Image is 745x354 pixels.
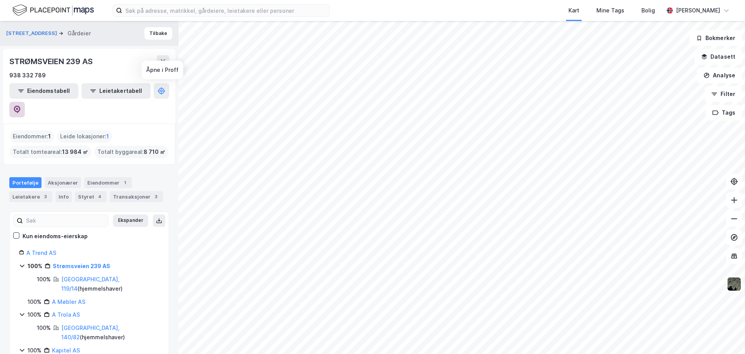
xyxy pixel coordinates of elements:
button: Bokmerker [690,30,742,46]
span: 8 710 ㎡ [144,147,165,157]
div: Totalt tomteareal : [10,146,91,158]
div: Eiendommer : [10,130,54,143]
div: 4 [96,193,104,201]
div: Leietakere [9,191,52,202]
div: 100% [37,275,51,284]
div: 100% [28,297,42,307]
button: Tags [706,105,742,120]
div: 1 [121,179,129,187]
button: Eiendomstabell [9,83,78,99]
button: Filter [705,86,742,102]
span: 1 [106,132,109,141]
span: 13 984 ㎡ [62,147,88,157]
div: 3 [152,193,160,201]
div: Aksjonærer [45,177,81,188]
input: Søk på adresse, matrikkel, gårdeiere, leietakere eller personer [122,5,329,16]
div: Gårdeier [68,29,91,38]
div: STRØMSVEIEN 239 AS [9,55,94,68]
div: Totalt byggareal : [94,146,168,158]
div: Leide lokasjoner : [57,130,112,143]
div: Kontrollprogram for chat [706,317,745,354]
a: Strømsveien 239 AS [53,263,110,269]
div: Kart [568,6,579,15]
div: 100% [28,262,42,271]
input: Søk [23,215,108,227]
a: [GEOGRAPHIC_DATA], 119/14 [61,276,120,292]
button: Analyse [697,68,742,83]
img: logo.f888ab2527a4732fd821a326f86c7f29.svg [12,3,94,17]
div: Info [55,191,72,202]
button: Ekspander [113,214,148,227]
div: ( hjemmelshaver ) [61,275,159,293]
div: 3 [42,193,49,201]
div: Bolig [641,6,655,15]
div: Kun eiendoms-eierskap [23,232,88,241]
img: 9k= [727,277,742,291]
div: Eiendommer [84,177,132,188]
div: ( hjemmelshaver ) [61,323,159,342]
span: 1 [48,132,51,141]
div: Mine Tags [596,6,624,15]
button: Tilbake [144,27,172,40]
div: 938 332 789 [9,71,46,80]
button: Datasett [695,49,742,65]
a: A Møbler AS [52,298,85,305]
a: A Trola AS [52,311,80,318]
a: Kapitel AS [52,347,80,354]
div: Transaksjoner [110,191,163,202]
button: [STREET_ADDRESS] [6,30,59,37]
a: A Trend AS [26,249,56,256]
div: 100% [37,323,51,333]
button: Leietakertabell [81,83,151,99]
div: 100% [28,310,42,319]
div: Styret [75,191,107,202]
a: [GEOGRAPHIC_DATA], 140/82 [61,324,120,340]
div: Portefølje [9,177,42,188]
iframe: Chat Widget [706,317,745,354]
div: [PERSON_NAME] [676,6,720,15]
